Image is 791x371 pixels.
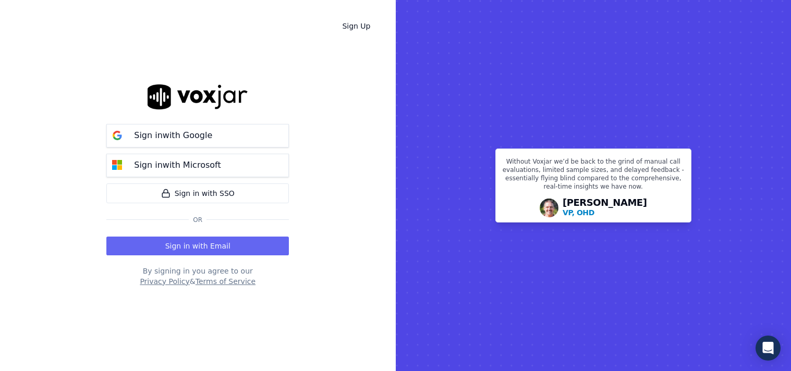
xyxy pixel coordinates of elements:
button: Sign inwith Google [106,124,289,147]
span: Or [189,216,206,224]
div: Open Intercom Messenger [756,336,781,361]
a: Sign in with SSO [106,183,289,203]
p: Sign in with Microsoft [134,159,221,171]
a: Sign Up [334,17,379,35]
img: logo [148,84,248,109]
button: Sign in with Email [106,237,289,255]
img: google Sign in button [107,125,128,146]
div: [PERSON_NAME] [563,198,647,218]
p: Sign in with Google [134,129,212,142]
button: Privacy Policy [140,276,189,287]
button: Terms of Service [196,276,255,287]
img: microsoft Sign in button [107,155,128,176]
div: By signing in you agree to our & [106,266,289,287]
img: Avatar [540,199,558,217]
p: VP, OHD [563,207,594,218]
button: Sign inwith Microsoft [106,154,289,177]
p: Without Voxjar we’d be back to the grind of manual call evaluations, limited sample sizes, and de... [502,157,685,195]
